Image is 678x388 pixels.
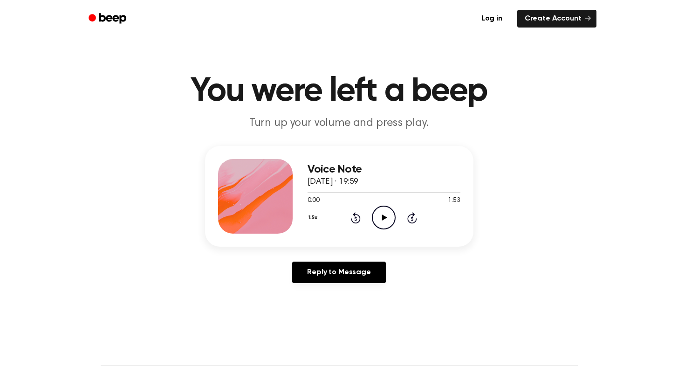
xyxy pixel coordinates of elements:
span: [DATE] · 19:59 [308,178,359,186]
p: Turn up your volume and press play. [160,116,518,131]
a: Create Account [517,10,596,28]
span: 0:00 [308,196,320,206]
a: Beep [82,10,135,28]
button: 1.5x [308,210,321,226]
span: 1:53 [448,196,460,206]
a: Reply to Message [292,262,385,283]
h1: You were left a beep [101,75,578,108]
a: Log in [472,8,512,29]
h3: Voice Note [308,163,460,176]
